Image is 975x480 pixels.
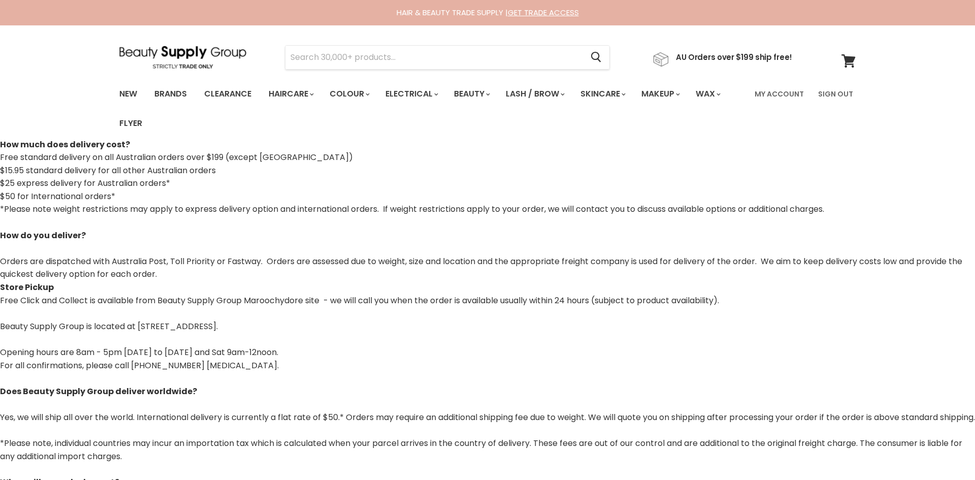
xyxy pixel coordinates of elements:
ul: Main menu [112,79,749,138]
a: Beauty [446,83,496,105]
a: Skincare [573,83,632,105]
a: Lash / Brow [498,83,571,105]
a: Colour [322,83,376,105]
span: * Orders may require an additional shipping fee due to weight. We will quote you on shipping afte... [340,411,975,423]
a: Clearance [197,83,259,105]
form: Product [285,45,610,70]
a: New [112,83,145,105]
a: Brands [147,83,194,105]
a: Flyer [112,113,150,134]
button: Search [582,46,609,69]
a: My Account [749,83,810,105]
nav: Main [107,79,868,138]
a: Electrical [378,83,444,105]
a: Sign Out [812,83,859,105]
div: HAIR & BEAUTY TRADE SUPPLY | [107,8,868,18]
a: GET TRADE ACCESS [508,7,579,18]
a: Haircare [261,83,320,105]
a: Makeup [634,83,686,105]
input: Search [285,46,582,69]
a: Wax [688,83,727,105]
